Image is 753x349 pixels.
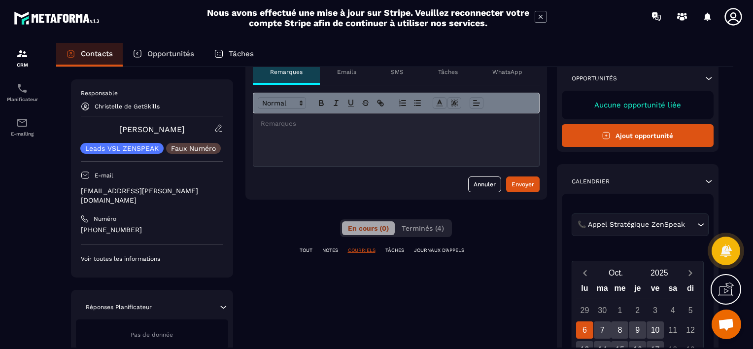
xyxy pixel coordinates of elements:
p: COURRIELS [348,247,376,254]
p: Numéro [94,215,116,223]
p: [PHONE_NUMBER] [81,225,223,235]
button: En cours (0) [342,221,395,235]
div: ve [647,281,664,299]
div: 1 [611,302,628,319]
a: [PERSON_NAME] [119,125,185,134]
p: NOTES [322,247,338,254]
p: Tâches [438,68,458,76]
h2: Nous avons effectué une mise à jour sur Stripe. Veuillez reconnecter votre compte Stripe afin de ... [206,7,530,28]
p: Leads VSL ZENSPEAK [85,145,159,152]
button: Open months overlay [594,264,638,281]
p: Faux Numéro [171,145,216,152]
p: Remarques [270,68,303,76]
div: lu [576,281,594,299]
p: Réponses Planificateur [86,303,152,311]
p: Voir toutes les informations [81,255,223,263]
a: Tâches [204,43,264,67]
p: Aucune opportunité liée [572,101,704,109]
button: Next month [681,266,699,279]
button: Annuler [468,176,501,192]
div: me [611,281,629,299]
input: Search for option [687,219,695,230]
a: Contacts [56,43,123,67]
img: logo [14,9,103,27]
div: 8 [611,321,628,339]
a: emailemailE-mailing [2,109,42,144]
span: 📞 Appel Stratégique ZenSpeak [576,219,687,230]
div: 29 [576,302,593,319]
div: 12 [682,321,699,339]
div: 3 [647,302,664,319]
button: Envoyer [506,176,540,192]
div: 2 [629,302,646,319]
img: email [16,117,28,129]
p: Contacts [81,49,113,58]
a: Opportunités [123,43,204,67]
p: CRM [2,62,42,68]
span: Terminés (4) [402,224,444,232]
p: JOURNAUX D'APPELS [414,247,464,254]
div: sa [664,281,682,299]
p: Opportunités [147,49,194,58]
div: 10 [647,321,664,339]
div: 9 [629,321,646,339]
a: schedulerschedulerPlanificateur [2,75,42,109]
span: En cours (0) [348,224,389,232]
p: Tâches [229,49,254,58]
div: di [682,281,699,299]
div: 6 [576,321,593,339]
div: 4 [664,302,682,319]
div: 7 [594,321,611,339]
button: Previous month [576,266,594,279]
p: E-mailing [2,131,42,137]
p: WhatsApp [492,68,522,76]
div: Envoyer [512,179,534,189]
p: Calendrier [572,177,610,185]
div: 5 [682,302,699,319]
a: formationformationCRM [2,40,42,75]
div: ma [593,281,611,299]
img: scheduler [16,82,28,94]
p: Responsable [81,89,223,97]
p: TOUT [300,247,312,254]
p: Christelle de GetSkills [95,103,160,110]
p: Planificateur [2,97,42,102]
p: TÂCHES [385,247,404,254]
div: 11 [664,321,682,339]
p: Emails [337,68,356,76]
div: je [629,281,647,299]
p: Opportunités [572,74,617,82]
p: E-mail [95,172,113,179]
div: Ouvrir le chat [712,310,741,339]
p: SMS [391,68,404,76]
div: Search for option [572,213,709,236]
button: Terminés (4) [396,221,450,235]
p: [EMAIL_ADDRESS][PERSON_NAME][DOMAIN_NAME] [81,186,223,205]
span: Pas de donnée [131,331,173,338]
button: Open years overlay [638,264,681,281]
img: formation [16,48,28,60]
button: Ajout opportunité [562,124,714,147]
div: 30 [594,302,611,319]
